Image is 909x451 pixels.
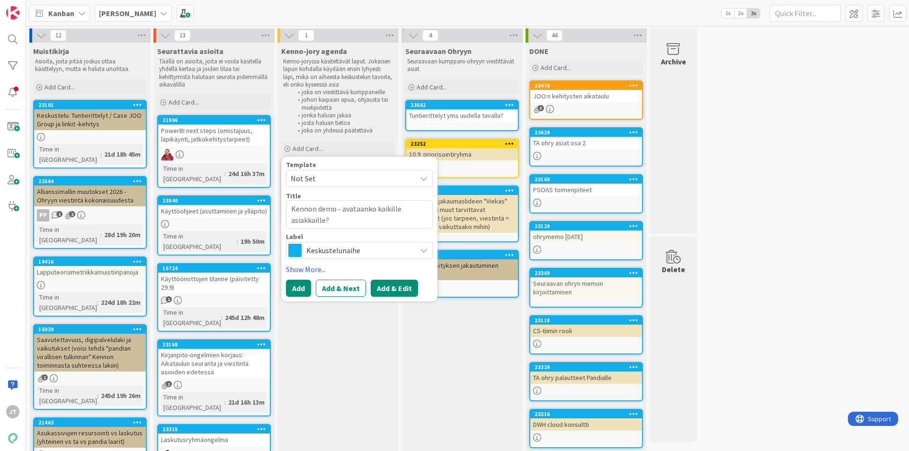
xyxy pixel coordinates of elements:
div: 23168Kirjanpito-ongelmien korjaus: Aikataulun seuranta ja viestintä asioiden edetessä [158,340,270,378]
div: 22564 [38,178,146,185]
div: 23229 [530,363,642,371]
div: TA ohry asiat osa 2 [530,137,642,149]
div: Saavutettavuus, digipalvelulaki ja vaikutukset (voisi tehdä "pandian virallisen tulkinnan" Kennon... [34,334,146,371]
div: 16939Saavutettavuus, digipalvelulaki ja vaikutukset (voisi tehdä "pandian virallisen tulkinnan" K... [34,325,146,371]
img: Visit kanbanzone.com [6,6,19,19]
div: 245d 12h 48m [223,312,267,323]
div: 22287Kenno kehityksen jakautuminen osioittain [406,251,518,280]
div: PP [37,209,49,221]
span: : [224,168,226,179]
div: Seuraavan ohryn memon kirjoittaminen [530,277,642,298]
div: PSOAS toimenpiteet [530,184,642,196]
div: 22564Allianssimallin muutokset 2026 - Ohryyn viestintä kokonaisuudesta [34,177,146,206]
div: 23101Keskustelu: Tuntierittelyt / Case JOO Group ja linkit -kehitys [34,101,146,130]
span: 1 [42,374,48,380]
div: ohrymemo [DATE] [530,230,642,243]
div: 23639TA ohry asiat osa 2 [530,128,642,149]
div: 21d 16h 13m [226,397,267,407]
div: Asukassivujen resursointi vs laskutus (yhteinen vs ta vs pandia laarit) [34,427,146,448]
button: Add [286,280,311,297]
div: 23316 [535,411,642,417]
div: 15724Käyttöönottojen tilanne (päivitetty 29.9) [158,264,270,293]
li: jonka haluan jakaa [293,112,393,119]
p: Kenno-joryssa käsiteltävät laput. Jokaisen lapun kohdalla käydään ensin lyhyesti läpi, mikä on ai... [283,58,393,88]
div: 23662Tuntierittelyt yms uudella tavalla? [406,101,518,122]
div: TA ohry palautteet Pandialle [530,371,642,384]
span: 12 [50,30,66,41]
span: : [221,312,223,323]
div: 22564 [34,177,146,186]
textarea: Kennon demo - avataanko kaikille asiakkaille? [286,200,433,229]
div: PowerBI next steps (omistajuus, läpikäynti, jatkokehitystarpeet) [158,124,270,145]
div: Kirjanpito-ongelmien korjaus: Aikataulun seuranta ja viestintä asioiden edetessä [158,349,270,378]
div: 19416 [34,257,146,266]
div: 23168 [158,340,270,349]
div: 23129 [530,222,642,230]
div: Time in [GEOGRAPHIC_DATA] [161,231,237,252]
div: 23160PSOAS toimenpiteet [530,175,642,196]
li: johon kaipaan apua, ohjausta tai mielipidettä [293,96,393,112]
div: 2325210.9. priorisointiryhmä [406,140,518,160]
div: 15724 [162,265,270,272]
div: Keskustelu: Tuntierittelyt / Case JOO Group ja linkit -kehitys [34,109,146,130]
div: 23640 [158,196,270,205]
span: Template [286,161,316,168]
span: 13 [174,30,190,41]
div: 16939 [38,326,146,333]
div: 23279 [410,187,518,194]
button: Add & Edit [371,280,418,297]
div: 23160 [535,176,642,183]
div: 23316DWH cloud konsultti [530,410,642,431]
div: Delete [662,264,685,275]
li: josta haluan tietoa [293,119,393,127]
div: 23279 [406,186,518,195]
div: 23316 [530,410,642,418]
button: Add & Next [316,280,366,297]
div: 23160 [530,175,642,184]
div: 21996 [162,117,270,124]
span: : [100,149,102,159]
div: JS [158,148,270,160]
div: JOO:n kehitysten aikataulu [530,90,642,102]
div: 23252 [410,141,518,147]
div: 23662 [410,102,518,108]
span: 4 [422,30,438,41]
div: 23229 [535,364,642,371]
label: Title [286,192,301,200]
span: Label [286,233,303,240]
b: [PERSON_NAME] [99,9,156,18]
a: Show More... [286,264,433,275]
div: Kustannusjakaumaslideen "Viekas" tiiminimi ja muut tarvittavat muutokset (jos tarpeen, viestintä ... [406,195,518,233]
p: Täällä on asioita, joita ei voida käsitellä yhdellä kertaa ja joiden tilaa tai kehittymistä halut... [159,58,269,88]
span: Support [20,1,43,13]
div: Time in [GEOGRAPHIC_DATA] [161,163,224,184]
div: 23101 [34,101,146,109]
span: : [100,230,102,240]
div: 28d 19h 20m [102,230,143,240]
span: Add Card... [45,83,75,91]
div: Laskutusryhmäongelma [158,433,270,446]
div: 21996PowerBI next steps (omistajuus, läpikäynti, jatkokehitystarpeet) [158,116,270,145]
p: Asioita, joita pitää joskus ottaa käsittelyyn, mutta ei haluta unohtaa. [35,58,145,73]
div: 21d 18h 45m [102,149,143,159]
div: 245d 19h 26m [98,390,143,401]
div: 23369Seuraavan ohryn memon kirjoittaminen [530,269,642,298]
span: 2 [69,211,75,217]
div: 10.9. priorisointiryhmä [406,148,518,160]
span: Seuraavaan Ohryyn [405,46,472,56]
div: Allianssimallin muutokset 2026 - Ohryyn viestintä kokonaisuudesta [34,186,146,206]
span: : [224,397,226,407]
span: DONE [529,46,549,56]
div: 23279Kustannusjakaumaslideen "Viekas" tiiminimi ja muut tarvittavat muutokset (jos tarpeen, viest... [406,186,518,233]
div: 21463 [38,419,146,426]
span: 1 [166,296,172,302]
div: 23639 [535,129,642,136]
div: 21996 [158,116,270,124]
div: 23315 [158,425,270,433]
div: Lapputeoriametriikkamuistiinpanoja [34,266,146,278]
div: 224d 18h 22m [98,297,143,308]
div: 23129 [535,223,642,230]
span: Muistikirja [33,46,69,56]
div: Time in [GEOGRAPHIC_DATA] [37,385,97,406]
div: 19416 [38,258,146,265]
